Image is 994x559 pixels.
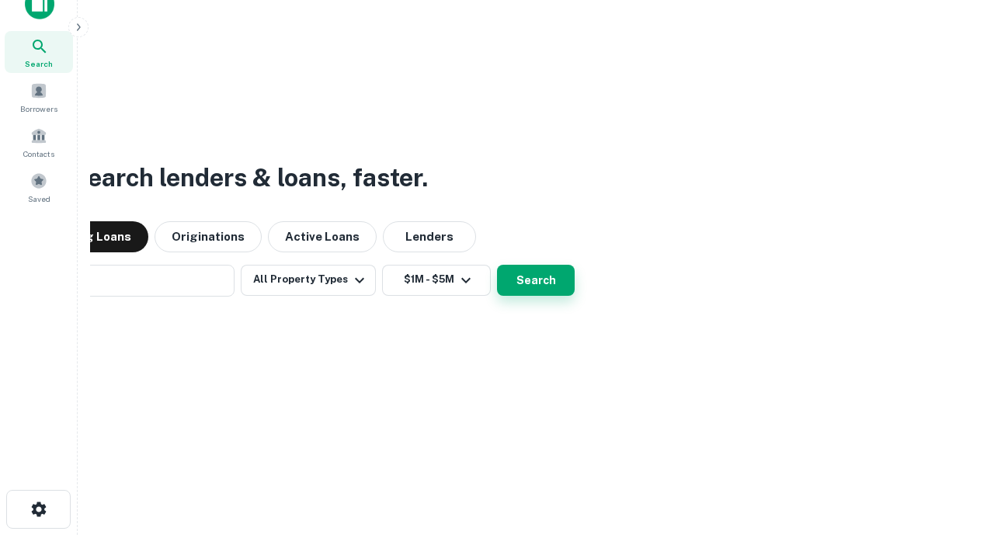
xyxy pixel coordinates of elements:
[5,76,73,118] a: Borrowers
[383,221,476,252] button: Lenders
[5,121,73,163] a: Contacts
[23,148,54,160] span: Contacts
[497,265,575,296] button: Search
[20,102,57,115] span: Borrowers
[25,57,53,70] span: Search
[28,193,50,205] span: Saved
[5,166,73,208] a: Saved
[382,265,491,296] button: $1M - $5M
[916,435,994,509] iframe: Chat Widget
[241,265,376,296] button: All Property Types
[71,159,428,196] h3: Search lenders & loans, faster.
[155,221,262,252] button: Originations
[268,221,377,252] button: Active Loans
[5,31,73,73] a: Search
